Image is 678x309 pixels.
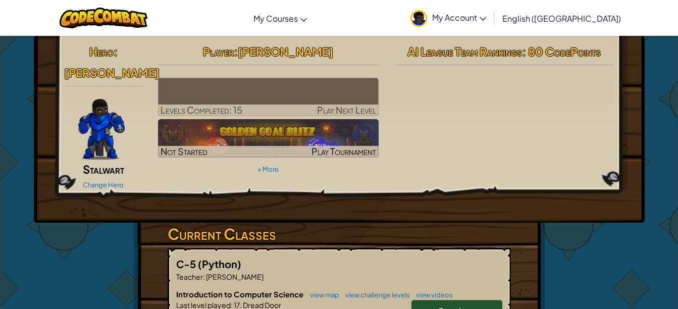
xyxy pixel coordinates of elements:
a: + More [257,165,279,173]
img: Golden Goal [158,119,379,158]
span: Player [203,44,234,59]
span: : [234,44,238,59]
span: C-5 [176,257,198,270]
span: Teacher [176,272,203,281]
span: My Account [432,12,486,23]
span: : 80 CodePoints [522,44,601,59]
span: (Python) [198,257,241,270]
span: [PERSON_NAME] [64,66,160,80]
a: Play Next Level [158,78,379,116]
span: Hero [89,44,114,59]
span: : [114,44,118,59]
span: Stalwart [83,162,124,176]
a: view videos [411,291,453,299]
a: Not StartedPlay Tournament [158,119,379,158]
span: Introduction to Computer Science [176,289,305,299]
a: Change Hero [83,181,124,189]
a: view map [305,291,339,299]
img: Gordon-selection-pose.png [78,99,125,160]
span: : [203,272,205,281]
a: My Courses [248,5,312,32]
span: [PERSON_NAME] [205,272,264,281]
span: Not Started [161,145,207,157]
span: My Courses [253,13,298,24]
span: English ([GEOGRAPHIC_DATA]) [502,13,621,24]
img: avatar [410,10,427,27]
h3: Current Classes [168,223,511,245]
span: [PERSON_NAME] [238,44,333,59]
span: Levels Completed: 15 [161,104,242,116]
span: Play Next Level [317,104,376,116]
span: AI League Team Rankings [407,44,522,59]
img: CodeCombat logo [60,8,148,28]
a: English ([GEOGRAPHIC_DATA]) [497,5,626,32]
a: My Account [405,2,491,34]
span: Play Tournament [311,145,376,157]
a: view challenge levels [340,291,410,299]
